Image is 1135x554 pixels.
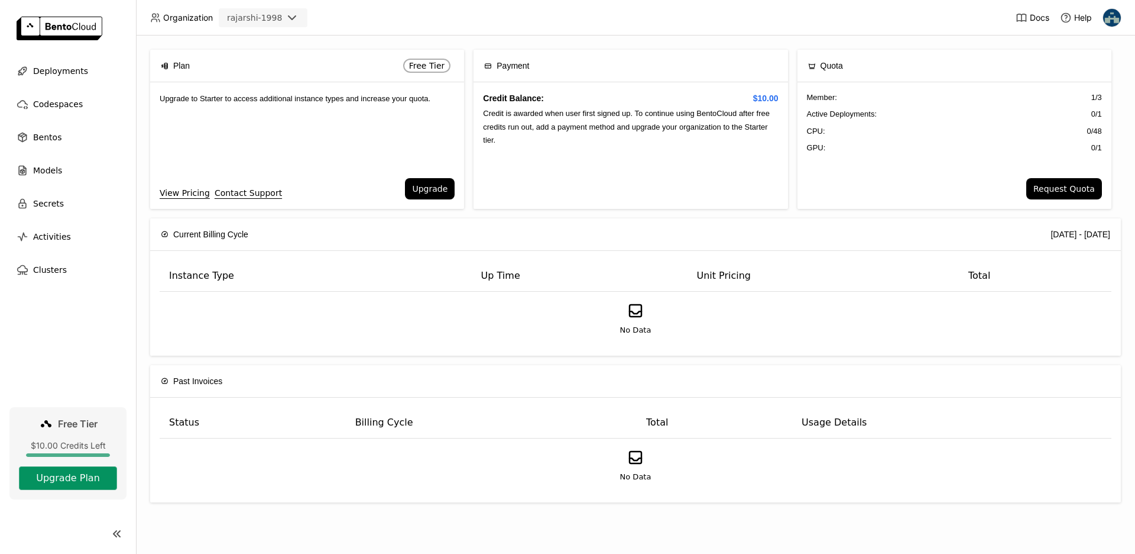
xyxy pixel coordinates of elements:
[33,163,62,178] span: Models
[472,260,688,292] th: Up Time
[959,260,1111,292] th: Total
[9,258,127,282] a: Clusters
[9,225,127,249] a: Activities
[637,407,792,439] th: Total
[807,142,826,154] span: GPU:
[807,125,825,137] span: CPU:
[33,263,67,277] span: Clusters
[9,92,127,116] a: Codespaces
[227,12,282,24] div: rajarshi-1998
[163,12,213,23] span: Organization
[9,192,127,215] a: Secrets
[33,197,64,211] span: Secrets
[9,59,127,83] a: Deployments
[483,109,770,144] span: Credit is awarded when user first signed up. To continue using BentoCloud after free credits run ...
[1060,12,1092,24] div: Help
[497,59,529,72] span: Payment
[620,324,651,336] span: No Data
[160,186,210,199] a: View Pricing
[9,159,127,182] a: Models
[792,407,1111,439] th: Usage Details
[283,12,284,24] input: Selected rajarshi-1998.
[753,92,779,105] span: $10.00
[409,61,445,70] span: Free Tier
[483,92,778,105] h4: Credit Balance:
[1091,142,1102,154] span: 0 / 1
[807,108,877,120] span: Active Deployments :
[33,130,61,144] span: Bentos
[620,471,651,483] span: No Data
[173,228,248,241] span: Current Billing Cycle
[215,186,282,199] a: Contact Support
[160,407,346,439] th: Status
[19,440,117,451] div: $10.00 Credits Left
[1074,12,1092,23] span: Help
[160,94,430,103] span: Upgrade to Starter to access additional instance types and increase your quota.
[9,125,127,149] a: Bentos
[58,418,98,430] span: Free Tier
[1016,12,1049,24] a: Docs
[173,375,222,388] span: Past Invoices
[807,92,837,104] span: Member :
[1026,178,1102,199] button: Request Quota
[9,407,127,500] a: Free Tier$10.00 Credits LeftUpgrade Plan
[1087,125,1101,137] span: 0 / 48
[160,260,472,292] th: Instance Type
[821,59,843,72] span: Quota
[687,260,959,292] th: Unit Pricing
[173,59,190,72] span: Plan
[19,466,117,490] button: Upgrade Plan
[1091,108,1102,120] span: 0 / 1
[1103,9,1121,27] img: Rajarshi Chatterjee
[17,17,102,40] img: logo
[405,178,455,199] button: Upgrade
[1091,92,1102,104] span: 1 / 3
[33,64,88,78] span: Deployments
[1050,228,1110,241] div: [DATE] - [DATE]
[346,407,637,439] th: Billing Cycle
[33,97,83,111] span: Codespaces
[33,230,71,244] span: Activities
[1030,12,1049,23] span: Docs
